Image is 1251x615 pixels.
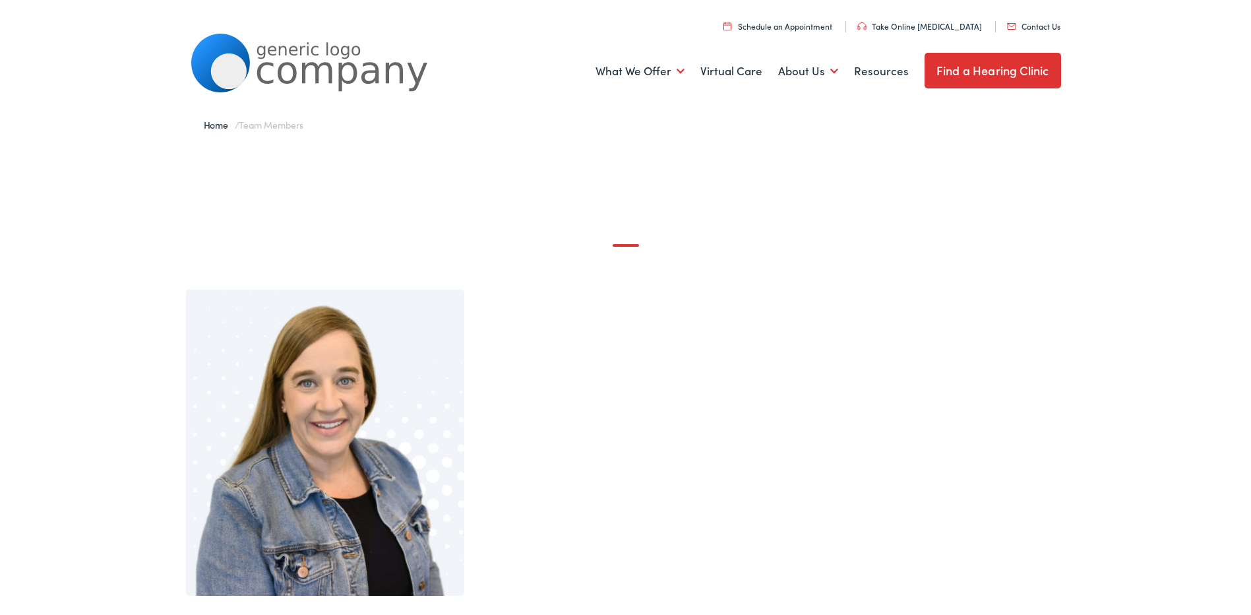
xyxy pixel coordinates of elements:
[857,22,867,30] img: utility icon
[854,47,909,96] a: Resources
[778,47,838,96] a: About Us
[723,22,731,30] img: utility icon
[204,118,303,131] span: /
[857,20,982,32] a: Take Online [MEDICAL_DATA]
[239,118,303,131] span: Team Members
[595,47,685,96] a: What We Offer
[925,53,1061,88] a: Find a Hearing Clinic
[1007,23,1016,30] img: utility icon
[723,20,832,32] a: Schedule an Appointment
[700,47,762,96] a: Virtual Care
[204,118,235,131] a: Home
[1007,20,1060,32] a: Contact Us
